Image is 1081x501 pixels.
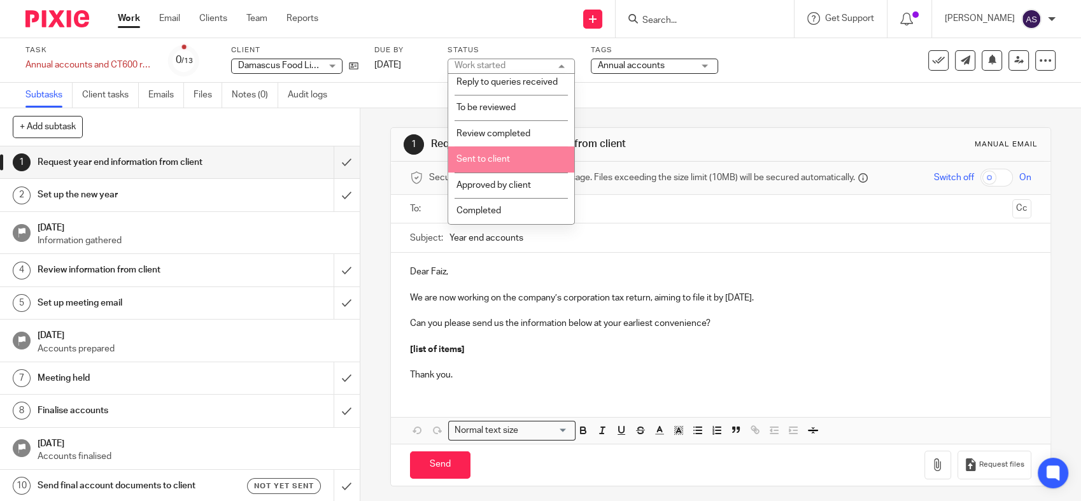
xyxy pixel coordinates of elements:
h1: [DATE] [38,218,347,234]
span: Approved by client [456,181,531,190]
p: We are now working on the company’s corporation tax return, aiming to file it by [DATE]. [410,292,1031,304]
div: 1 [13,153,31,171]
h1: Meeting held [38,369,227,388]
h1: [DATE] [38,434,347,450]
h1: Request year end information from client [431,138,748,151]
a: Audit logs [288,83,337,108]
h1: [DATE] [38,326,347,342]
span: Normal text size [451,424,521,437]
span: Reply to queries received [456,78,558,87]
label: Client [231,45,358,55]
div: Annual accounts and CT600 return - 2025 [25,59,153,71]
strong: [list of items] [410,345,465,354]
span: Request files [979,460,1024,470]
div: 2 [13,187,31,204]
label: To: [410,202,424,215]
span: Review completed [456,129,530,138]
span: Sent to client [456,155,510,164]
p: Dear Faiz, [410,265,1031,278]
div: 1 [404,134,424,155]
div: 10 [13,477,31,495]
h1: Send final account documents to client [38,476,227,495]
span: Completed [456,206,501,215]
div: 8 [13,402,31,420]
p: Can you please send us the information below at your earliest convenience? [410,317,1031,330]
input: Search [641,15,756,27]
span: To be reviewed [456,103,516,112]
span: Secure the attachments in this message. Files exceeding the size limit (10MB) will be secured aut... [429,171,855,184]
h1: Set up the new year [38,185,227,204]
span: Not yet sent [254,481,314,491]
span: Damascus Food Limited [238,61,334,70]
input: Send [410,451,470,479]
span: [DATE] [374,60,401,69]
span: Annual accounts [598,61,665,70]
a: Notes (0) [232,83,278,108]
h1: Finalise accounts [38,401,227,420]
label: Subject: [410,232,443,244]
button: Cc [1012,199,1031,218]
div: Work started [455,61,505,70]
span: On [1019,171,1031,184]
label: Due by [374,45,432,55]
a: Work [118,12,140,25]
button: Request files [957,451,1031,479]
div: Manual email [975,139,1038,150]
div: Search for option [448,421,576,441]
label: Tags [591,45,718,55]
p: Accounts prepared [38,342,347,355]
h1: Set up meeting email [38,293,227,313]
a: Files [194,83,222,108]
p: Information gathered [38,234,347,247]
input: Search for option [522,424,568,437]
p: Accounts finalised [38,450,347,463]
img: Pixie [25,10,89,27]
button: + Add subtask [13,116,83,138]
p: [PERSON_NAME] [945,12,1015,25]
a: Subtasks [25,83,73,108]
span: Get Support [825,14,874,23]
h1: Request year end information from client [38,153,227,172]
a: Reports [286,12,318,25]
a: Email [159,12,180,25]
label: Task [25,45,153,55]
img: svg%3E [1021,9,1042,29]
div: 0 [176,53,193,67]
div: 4 [13,262,31,279]
a: Emails [148,83,184,108]
a: Client tasks [82,83,139,108]
div: 5 [13,294,31,312]
h1: Review information from client [38,260,227,279]
small: /13 [181,57,193,64]
a: Team [246,12,267,25]
a: Clients [199,12,227,25]
p: Thank you. [410,369,1031,381]
div: 7 [13,369,31,387]
span: Switch off [934,171,974,184]
label: Status [448,45,575,55]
